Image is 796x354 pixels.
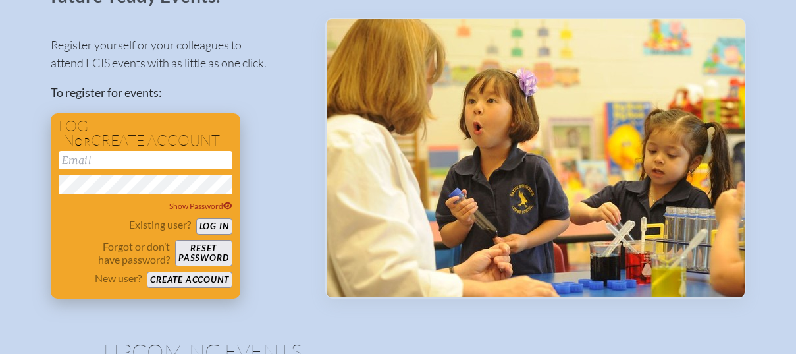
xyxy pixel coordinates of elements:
p: Forgot or don’t have password? [59,240,171,266]
img: Events [327,19,745,297]
span: Show Password [169,201,232,211]
p: Existing user? [129,218,191,231]
p: To register for events: [51,84,304,102]
input: Email [59,151,232,169]
span: or [74,135,91,148]
p: Register yourself or your colleagues to attend FCIS events with as little as one click. [51,36,304,72]
button: Create account [147,272,232,288]
h1: Log in create account [59,119,232,148]
p: New user? [95,272,142,285]
button: Log in [196,218,232,235]
button: Resetpassword [175,240,232,266]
